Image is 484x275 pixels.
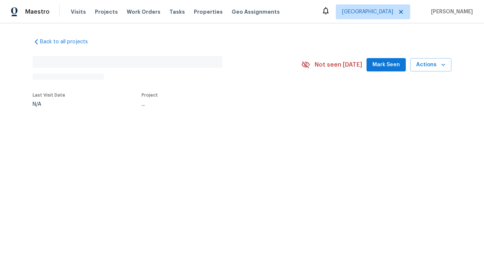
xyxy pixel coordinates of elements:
[95,8,118,16] span: Projects
[33,93,65,97] span: Last Visit Date
[232,8,280,16] span: Geo Assignments
[416,60,445,70] span: Actions
[33,38,104,46] a: Back to all projects
[142,102,284,107] div: ...
[25,8,50,16] span: Maestro
[372,60,400,70] span: Mark Seen
[127,8,160,16] span: Work Orders
[71,8,86,16] span: Visits
[410,58,451,72] button: Actions
[194,8,223,16] span: Properties
[315,61,362,68] span: Not seen [DATE]
[428,8,473,16] span: [PERSON_NAME]
[169,9,185,14] span: Tasks
[33,102,65,107] div: N/A
[342,8,393,16] span: [GEOGRAPHIC_DATA]
[367,58,406,72] button: Mark Seen
[142,93,158,97] span: Project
